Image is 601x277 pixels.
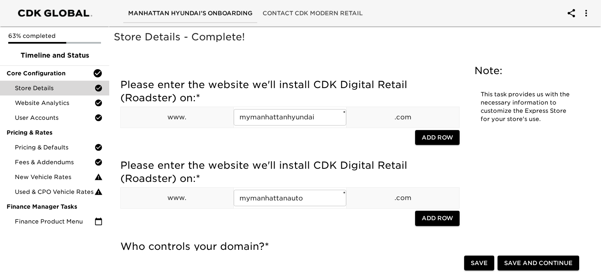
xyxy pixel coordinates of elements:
[481,91,571,123] p: This task provides us with the necessary information to customize the Express Store for your stor...
[15,84,94,92] span: Store Details
[15,188,94,196] span: Used & CPO Vehicle Rates
[120,240,460,253] h5: Who controls your domain?
[422,133,453,143] span: Add Row
[422,213,453,223] span: Add Row
[263,8,363,19] span: Contact CDK Modern Retail
[7,203,103,211] span: Finance Manager Tasks
[121,112,233,122] p: www.
[415,130,460,145] button: Add Row
[474,64,578,77] h5: Note:
[576,3,596,23] button: account of current user
[15,158,94,166] span: Fees & Addendums
[347,193,459,203] p: .com
[128,8,253,19] span: Manhattan Hyundai's Onboarding
[120,78,460,105] h5: Please enter the website we'll install CDK Digital Retail (Roadster) on:
[498,256,579,271] button: Save and Continue
[415,211,460,226] button: Add Row
[504,258,573,268] span: Save and Continue
[15,143,94,151] span: Pricing & Defaults
[464,256,494,271] button: Save
[7,51,103,61] span: Timeline and Status
[7,69,93,77] span: Core Configuration
[114,30,589,44] h5: Store Details - Complete!
[471,258,488,268] span: Save
[8,32,101,40] p: 63% completed
[561,3,581,23] button: account of current user
[7,128,103,137] span: Pricing & Rates
[15,217,94,226] span: Finance Product Menu
[15,173,94,181] span: New Vehicle Rates
[120,159,460,185] h5: Please enter the website we'll install CDK Digital Retail (Roadster) on:
[347,112,459,122] p: .com
[121,193,233,203] p: www.
[15,114,94,122] span: User Accounts
[15,99,94,107] span: Website Analytics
